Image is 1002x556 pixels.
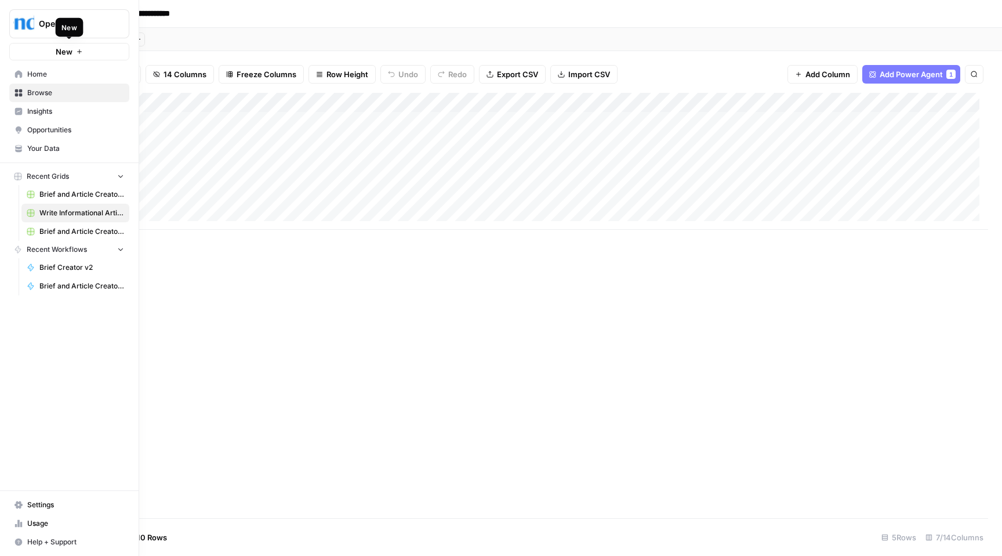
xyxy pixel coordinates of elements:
[430,65,474,84] button: Redo
[219,65,304,84] button: Freeze Columns
[9,43,129,60] button: New
[27,244,87,255] span: Recent Workflows
[448,68,467,80] span: Redo
[13,13,34,34] img: Opendoor Logo
[237,68,296,80] span: Freeze Columns
[21,277,129,295] a: Brief and Article Creator v1
[9,102,129,121] a: Insights
[39,262,124,273] span: Brief Creator v2
[62,22,77,33] div: New
[21,185,129,204] a: Brief and Article Creator v1 Grid (1)
[27,125,124,135] span: Opportunities
[949,70,953,79] span: 1
[9,84,129,102] a: Browse
[308,65,376,84] button: Row Height
[9,496,129,514] a: Settings
[497,68,538,80] span: Export CSV
[146,65,214,84] button: 14 Columns
[39,226,124,237] span: Brief and Article Creator v1 Grid (2)
[787,65,858,84] button: Add Column
[27,171,69,182] span: Recent Grids
[9,241,129,258] button: Recent Workflows
[805,68,850,80] span: Add Column
[164,68,206,80] span: 14 Columns
[921,528,988,547] div: 7/14 Columns
[27,88,124,98] span: Browse
[398,68,418,80] span: Undo
[21,222,129,241] a: Brief and Article Creator v1 Grid (2)
[880,68,943,80] span: Add Power Agent
[21,258,129,277] a: Brief Creator v2
[27,518,124,529] span: Usage
[27,143,124,154] span: Your Data
[326,68,368,80] span: Row Height
[9,139,129,158] a: Your Data
[27,69,124,80] span: Home
[39,281,124,291] span: Brief and Article Creator v1
[27,500,124,510] span: Settings
[9,533,129,551] button: Help + Support
[39,208,124,218] span: Write Informational Article
[9,514,129,533] a: Usage
[380,65,426,84] button: Undo
[568,68,610,80] span: Import CSV
[39,189,124,200] span: Brief and Article Creator v1 Grid (1)
[946,70,956,79] div: 1
[56,46,72,57] span: New
[862,65,960,84] button: Add Power Agent1
[39,18,109,30] span: Opendoor
[9,121,129,139] a: Opportunities
[9,9,129,38] button: Workspace: Opendoor
[27,537,124,547] span: Help + Support
[9,168,129,185] button: Recent Grids
[877,528,921,547] div: 5 Rows
[21,204,129,222] a: Write Informational Article
[550,65,618,84] button: Import CSV
[121,532,167,543] span: Add 10 Rows
[9,65,129,84] a: Home
[27,106,124,117] span: Insights
[479,65,546,84] button: Export CSV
